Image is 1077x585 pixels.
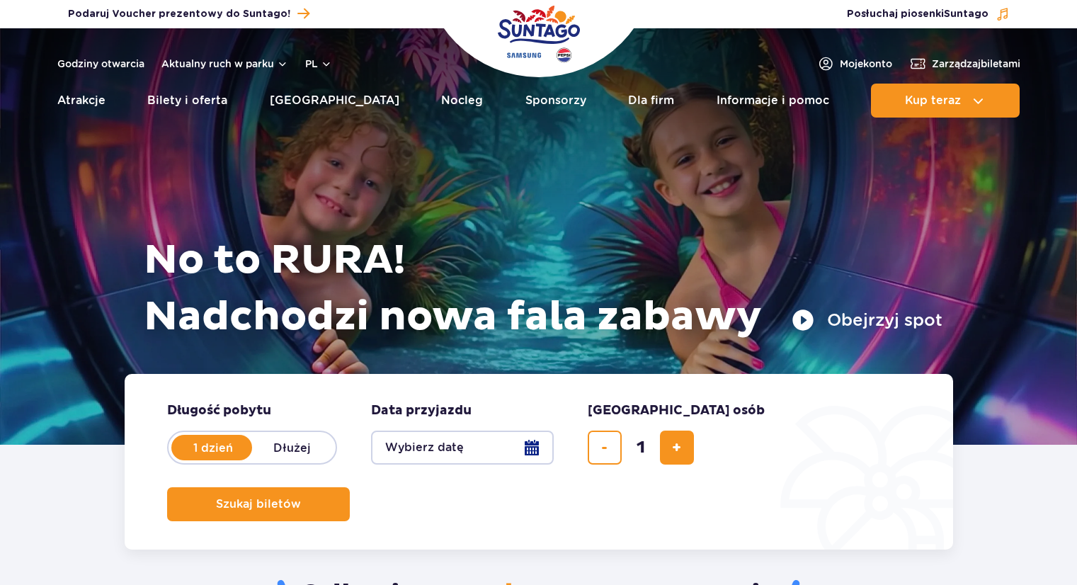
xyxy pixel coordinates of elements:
[167,402,271,419] span: Długość pobytu
[624,431,658,465] input: liczba biletów
[817,55,892,72] a: Mojekonto
[717,84,829,118] a: Informacje i pomoc
[871,84,1020,118] button: Kup teraz
[161,58,288,69] button: Aktualny ruch w parku
[57,57,144,71] a: Godziny otwarcia
[68,4,309,23] a: Podaruj Voucher prezentowy do Suntago!
[371,431,554,465] button: Wybierz datę
[905,94,961,107] span: Kup teraz
[525,84,586,118] a: Sponsorzy
[173,433,253,462] label: 1 dzień
[216,498,301,511] span: Szukaj biletów
[588,431,622,465] button: usuń bilet
[270,84,399,118] a: [GEOGRAPHIC_DATA]
[57,84,106,118] a: Atrakcje
[305,57,332,71] button: pl
[792,309,942,331] button: Obejrzyj spot
[167,487,350,521] button: Szukaj biletów
[252,433,333,462] label: Dłużej
[125,374,953,550] form: Planowanie wizyty w Park of Poland
[147,84,227,118] a: Bilety i oferta
[909,55,1020,72] a: Zarządzajbiletami
[847,7,988,21] span: Posłuchaj piosenki
[944,9,988,19] span: Suntago
[840,57,892,71] span: Moje konto
[588,402,765,419] span: [GEOGRAPHIC_DATA] osób
[441,84,483,118] a: Nocleg
[628,84,674,118] a: Dla firm
[660,431,694,465] button: dodaj bilet
[144,232,942,346] h1: No to RURA! Nadchodzi nowa fala zabawy
[371,402,472,419] span: Data przyjazdu
[68,7,290,21] span: Podaruj Voucher prezentowy do Suntago!
[847,7,1010,21] button: Posłuchaj piosenkiSuntago
[932,57,1020,71] span: Zarządzaj biletami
